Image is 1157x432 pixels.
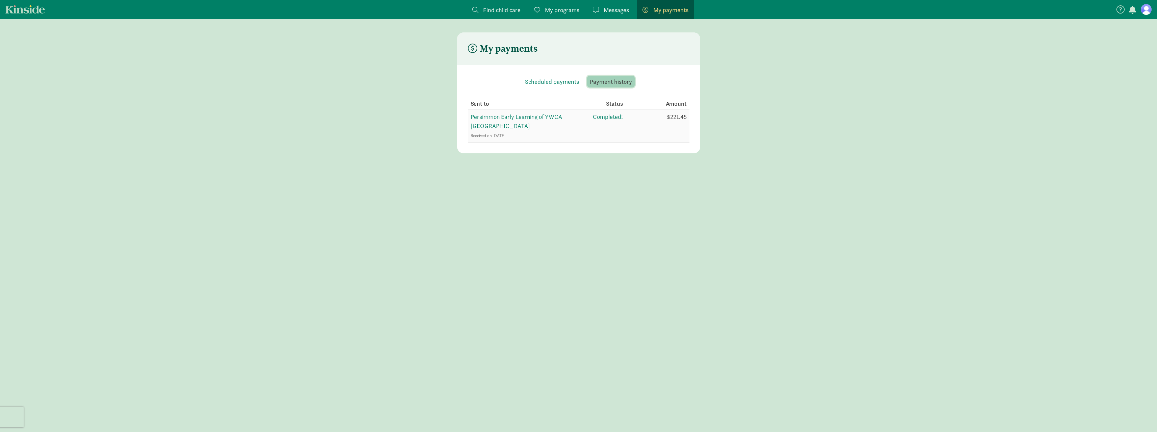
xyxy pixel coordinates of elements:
td: $221.45 [623,109,689,143]
a: Kinside [5,5,45,14]
span: Persimmon Early Learning of YWCA [GEOGRAPHIC_DATA] [471,113,562,130]
span: Payment history [590,77,632,86]
span: Received on [DATE] [471,133,505,138]
button: Payment history [587,76,635,87]
th: Status [589,98,623,109]
span: My programs [545,5,579,15]
span: My payments [653,5,688,15]
span: Messages [604,5,629,15]
span: Scheduled payments [525,77,579,86]
h4: My payments [468,43,538,54]
button: Scheduled payments [522,76,582,87]
th: Sent to [468,98,590,109]
th: Amount [623,98,689,109]
span: Find child care [483,5,521,15]
span: Completed! [593,113,623,121]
